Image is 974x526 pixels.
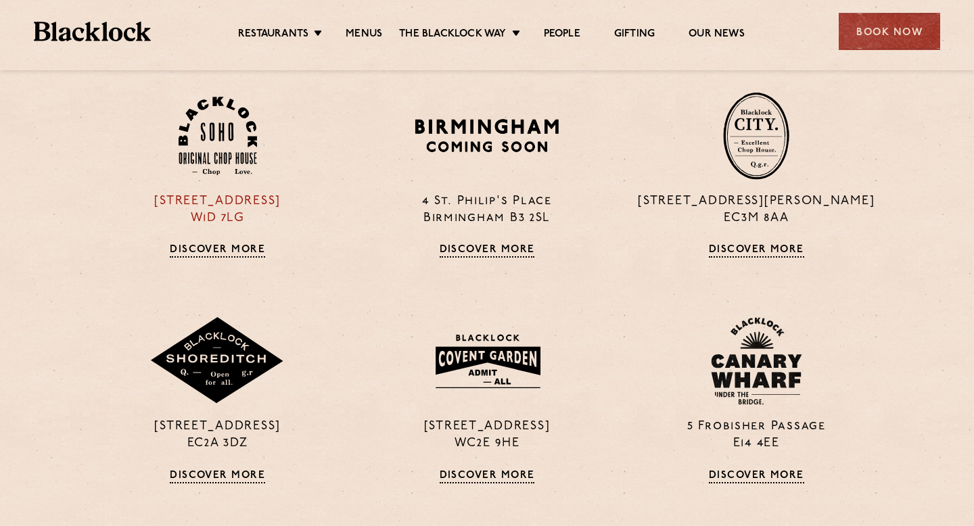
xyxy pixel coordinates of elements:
[723,92,789,180] img: City-stamp-default.svg
[544,28,580,43] a: People
[614,28,655,43] a: Gifting
[689,28,745,43] a: Our News
[170,244,265,258] a: Discover More
[93,193,342,227] p: [STREET_ADDRESS] W1D 7LG
[34,22,151,41] img: BL_Textured_Logo-footer-cropped.svg
[440,244,535,258] a: Discover More
[93,419,342,452] p: [STREET_ADDRESS] EC2A 3DZ
[422,326,553,396] img: BLA_1470_CoventGarden_Website_Solid.svg
[170,470,265,483] a: Discover More
[632,419,881,452] p: 5 Frobisher Passage E14 4EE
[179,97,257,176] img: Soho-stamp-default.svg
[440,470,535,483] a: Discover More
[363,419,611,452] p: [STREET_ADDRESS] WC2E 9HE
[399,28,506,43] a: The Blacklock Way
[346,28,382,43] a: Menus
[363,193,611,227] p: 4 St. Philip's Place Birmingham B3 2SL
[149,317,285,405] img: Shoreditch-stamp-v2-default.svg
[632,193,881,227] p: [STREET_ADDRESS][PERSON_NAME] EC3M 8AA
[711,317,802,405] img: BL_CW_Logo_Website.svg
[709,244,804,258] a: Discover More
[413,114,562,157] img: BIRMINGHAM-P22_-e1747915156957.png
[839,13,940,50] div: Book Now
[238,28,308,43] a: Restaurants
[709,470,804,483] a: Discover More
